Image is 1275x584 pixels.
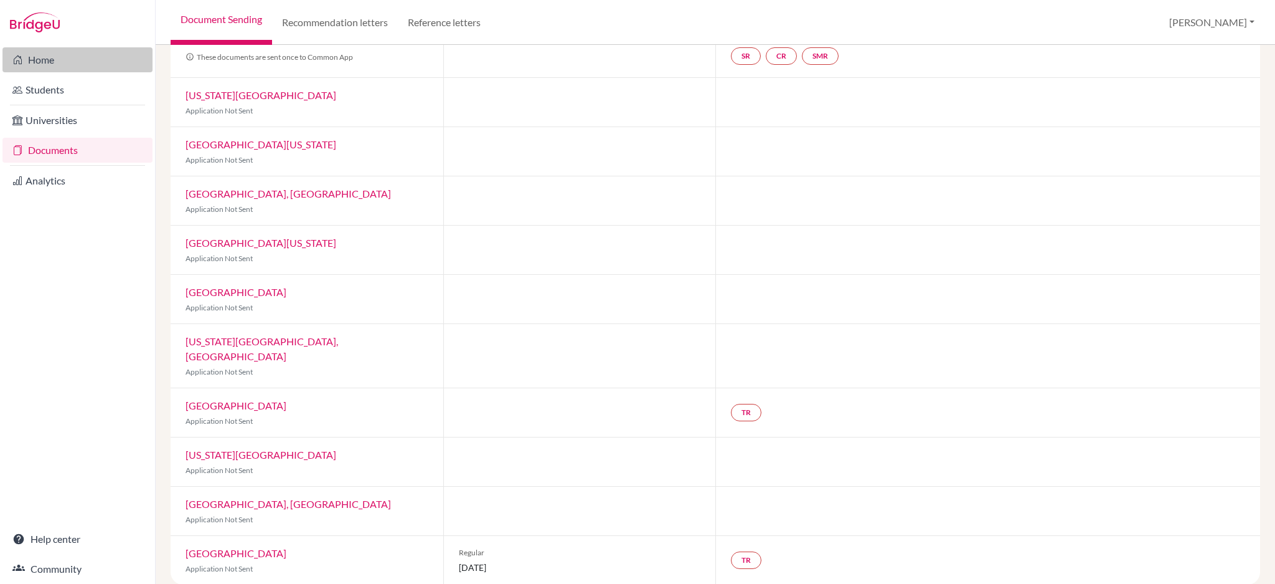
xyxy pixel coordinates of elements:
[186,466,253,475] span: Application Not Sent
[459,547,701,558] span: Regular
[731,552,761,569] a: TR
[459,561,701,574] span: [DATE]
[10,12,60,32] img: Bridge-U
[186,416,253,426] span: Application Not Sent
[186,564,253,573] span: Application Not Sent
[186,52,353,62] span: These documents are sent once to Common App
[2,168,153,193] a: Analytics
[186,188,391,199] a: [GEOGRAPHIC_DATA], [GEOGRAPHIC_DATA]
[731,404,761,421] a: TR
[186,515,253,524] span: Application Not Sent
[186,547,286,559] a: [GEOGRAPHIC_DATA]
[186,286,286,298] a: [GEOGRAPHIC_DATA]
[186,498,391,510] a: [GEOGRAPHIC_DATA], [GEOGRAPHIC_DATA]
[186,303,253,312] span: Application Not Sent
[186,367,253,376] span: Application Not Sent
[186,106,253,115] span: Application Not Sent
[186,254,253,263] span: Application Not Sent
[186,237,336,249] a: [GEOGRAPHIC_DATA][US_STATE]
[186,138,336,150] a: [GEOGRAPHIC_DATA][US_STATE]
[186,335,338,362] a: [US_STATE][GEOGRAPHIC_DATA], [GEOGRAPHIC_DATA]
[186,155,253,165] span: Application Not Sent
[766,47,797,65] a: CR
[2,527,153,552] a: Help center
[186,400,286,411] a: [GEOGRAPHIC_DATA]
[2,557,153,582] a: Community
[186,89,336,101] a: [US_STATE][GEOGRAPHIC_DATA]
[186,449,336,461] a: [US_STATE][GEOGRAPHIC_DATA]
[2,138,153,163] a: Documents
[186,204,253,214] span: Application Not Sent
[2,77,153,102] a: Students
[2,108,153,133] a: Universities
[802,47,839,65] a: SMR
[2,47,153,72] a: Home
[1164,11,1260,34] button: [PERSON_NAME]
[731,47,761,65] a: SR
